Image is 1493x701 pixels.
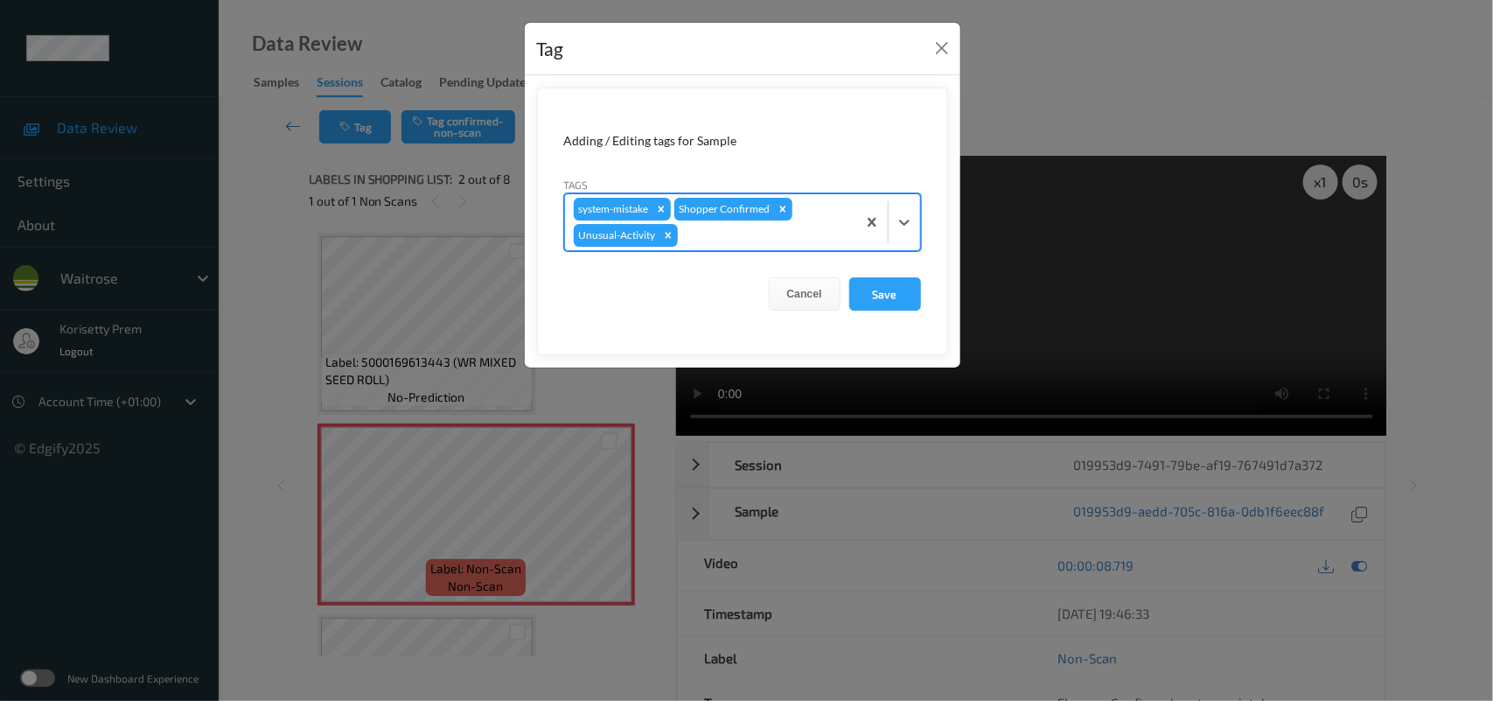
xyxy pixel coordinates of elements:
[674,198,773,221] div: Shopper Confirmed
[769,277,841,311] button: Cancel
[574,224,659,247] div: Unusual-Activity
[773,198,792,221] div: Remove Shopper Confirmed
[849,277,921,311] button: Save
[574,198,652,221] div: system-mistake
[564,132,921,150] div: Adding / Editing tags for Sample
[537,35,564,63] div: Tag
[930,36,954,60] button: Close
[564,177,589,193] label: Tags
[652,198,671,221] div: Remove system-mistake
[659,224,678,247] div: Remove Unusual-Activity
